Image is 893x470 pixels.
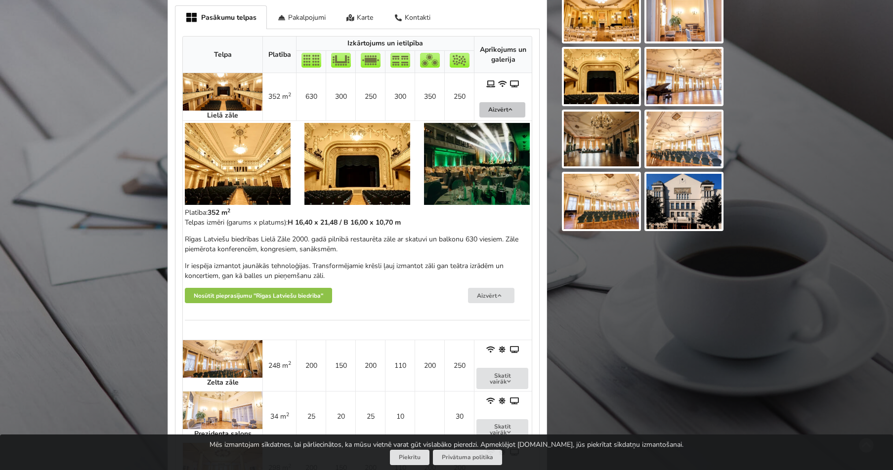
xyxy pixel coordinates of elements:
td: 10 [385,391,415,442]
sup: 2 [286,411,289,418]
th: Telpa [183,37,262,73]
td: 300 [385,73,415,120]
p: Ir iespēja izmantot jaunākās tehnoloģijas. Transformējamie krēsli ļauj izmantot zāli gan teātra i... [185,261,530,281]
td: 200 [415,340,444,391]
button: Aizvērt [468,288,514,303]
sup: 2 [288,359,291,367]
img: Semināru telpas | Rīga | Rīgas Latviešu biedrība | bildes [304,123,410,205]
td: 250 [355,73,385,120]
div: Pakalpojumi [267,5,336,29]
div: Karte [336,5,384,29]
button: Aizvērt [479,102,526,117]
th: Platība [262,37,296,73]
div: Kontakti [383,5,441,29]
a: Semināru telpas | Rīga | Rīgas Latviešu biedrība | bildes [185,123,291,208]
img: Klase [390,53,410,68]
strong: H 16,40 x 21,48 / B 16,00 x 10,70 m [288,218,401,227]
td: 20 [326,391,355,442]
td: 200 [296,340,326,391]
button: Skatīt vairāk [476,419,528,440]
span: Dabiskais apgaismojums [498,345,508,354]
td: 248 m [262,340,296,391]
p: Rīgas Latviešu biedrības Lielā Zāle 2000. gadā pilnībā restaurēta zāle ar skatuvi un balkonu 630 ... [185,235,530,254]
td: 300 [326,73,355,120]
span: WiFi [498,79,508,89]
strong: Lielā zāle [207,111,238,120]
img: Rīgas Latviešu biedrība | Rīga | Pasākumu vieta - galerijas bilde [564,112,639,167]
img: Rīgas Latviešu biedrība | Rīga | Pasākumu vieta - galerijas bilde [646,112,722,167]
img: Rīgas Latviešu biedrība | Rīga | Pasākumu vieta - galerijas bilde [646,49,722,104]
img: Pasākumu telpas | Rīga | Rīgas Latviešu biedrība | bilde [183,73,262,111]
button: Skatīt vairāk [476,368,528,389]
td: 30 [444,391,474,442]
span: Projektors un ekrāns [510,396,520,406]
td: 250 [444,73,474,120]
img: Teātris [301,53,321,68]
td: 352 m [262,73,296,120]
img: Pasākumu telpas | Rīga | Rīgas Latviešu biedrība | bilde [183,392,262,429]
sup: 2 [227,207,230,214]
span: Ar skatuvi [486,79,496,89]
img: Rīgas Latviešu biedrība | Rīga | Pasākumu vieta - galerijas bilde [564,49,639,104]
div: Pasākumu telpas [175,5,267,29]
td: 250 [444,340,474,391]
span: WiFi [486,345,496,354]
td: 25 [355,391,385,442]
img: Rīgas Latviešu biedrība | Rīga | Pasākumu vieta - galerijas bilde [564,174,639,229]
sup: 2 [288,91,291,98]
img: U-Veids [331,53,351,68]
td: 200 [355,340,385,391]
strong: Zelta zāle [207,378,239,387]
td: 34 m [262,391,296,442]
img: Sapulce [361,53,381,68]
span: Projektors un ekrāns [510,345,520,354]
th: Aprīkojums un galerija [474,37,532,73]
td: 110 [385,340,415,391]
a: Privātuma politika [433,450,502,465]
span: Projektors un ekrāns [510,79,520,89]
img: Pasākumu telpas | Rīga | Rīgas Latviešu biedrība | bilde [183,340,262,378]
th: Izkārtojums un ietilpība [296,37,474,51]
img: Semināru telpas | Rīga | Rīgas Latviešu biedrība | bildes [185,123,291,205]
td: 630 [296,73,326,120]
span: Dabiskais apgaismojums [498,396,508,406]
button: Nosūtīt pieprasījumu "Rīgas Latviešu biedrība" [185,288,332,303]
td: 350 [415,73,444,120]
td: 25 [296,391,326,442]
span: WiFi [486,396,496,406]
img: Semināru telpas | Rīga | Rīgas Latviešu biedrība | bildes [424,123,530,205]
td: 150 [326,340,355,391]
img: Pieņemšana [450,53,469,68]
strong: Prezidenta salons [194,429,252,438]
button: Piekrītu [390,450,429,465]
img: Bankets [420,53,440,68]
div: Platība: Telpas izmēri (garums x platums): [185,208,530,338]
img: Rīgas Latviešu biedrība | Rīga | Pasākumu vieta - galerijas bilde [646,174,722,229]
a: Semināru telpas | Rīga | Rīgas Latviešu biedrība | bildes [424,123,530,208]
a: Semināru telpas | Rīga | Rīgas Latviešu biedrība | bildes [304,123,410,208]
